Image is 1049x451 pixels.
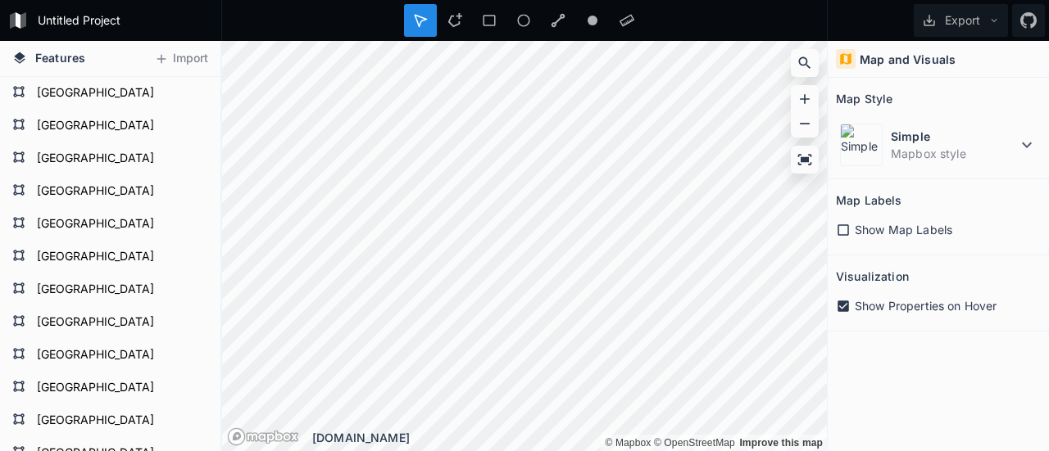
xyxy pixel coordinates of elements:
a: Map feedback [739,437,823,449]
button: Export [914,4,1008,37]
a: Mapbox [605,437,651,449]
dd: Mapbox style [891,145,1017,162]
h2: Map Labels [836,187,901,213]
button: Import [146,46,216,72]
dt: Simple [891,128,1017,145]
a: OpenStreetMap [654,437,735,449]
span: Show Map Labels [855,221,952,238]
span: Show Properties on Hover [855,297,997,314]
h4: Map and Visuals [860,51,956,68]
div: [DOMAIN_NAME] [312,429,827,446]
h2: Visualization [836,264,909,289]
span: Features [35,49,85,66]
a: Mapbox logo [227,427,299,446]
img: Simple [840,124,883,166]
h2: Map Style [836,86,892,111]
